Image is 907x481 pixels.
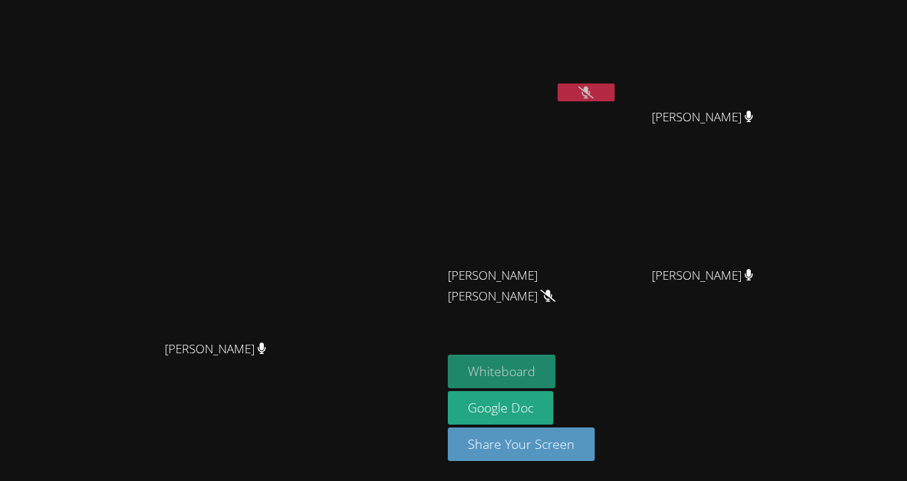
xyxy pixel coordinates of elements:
[448,265,606,307] span: [PERSON_NAME] [PERSON_NAME]
[448,427,595,461] button: Share Your Screen
[448,355,555,388] button: Whiteboard
[652,265,754,286] span: [PERSON_NAME]
[448,391,553,425] a: Google Doc
[165,339,267,360] span: [PERSON_NAME]
[652,107,754,128] span: [PERSON_NAME]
